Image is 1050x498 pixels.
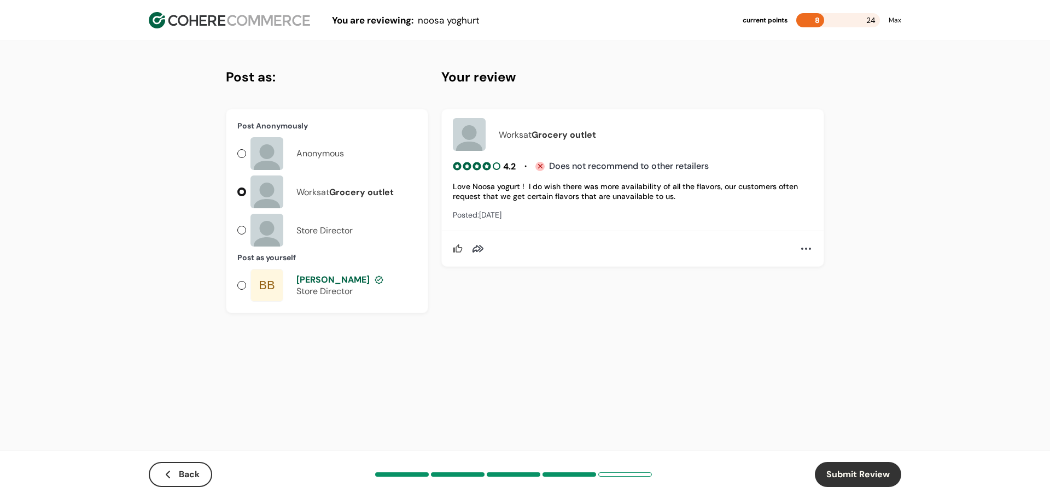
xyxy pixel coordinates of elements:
[149,462,212,487] button: Back
[453,210,813,220] div: Posted: [DATE]
[332,14,413,26] span: You are reviewing:
[815,462,901,487] button: Submit Review
[866,13,876,27] span: 24
[237,252,417,263] div: Post as yourself
[815,15,820,25] span: 8
[499,129,813,140] div: Works
[296,225,353,236] div: Store Director
[441,67,824,87] h4: Your review
[889,15,901,25] div: Max
[321,186,329,198] span: at
[535,160,709,173] div: Does not recommend to other retailers
[237,120,417,132] div: Post Anonymously
[524,161,527,171] span: •
[532,129,596,140] span: Grocery outlet
[226,67,428,87] h4: Post as:
[418,14,480,26] span: noosa yoghurt
[296,147,344,160] div: Anonymous
[149,12,310,28] img: Cohere Logo
[743,15,787,25] div: current points
[503,160,516,173] div: 4.2
[296,274,370,285] span: [PERSON_NAME]
[296,186,394,198] div: Works
[296,285,384,297] div: Store Director
[523,129,532,140] span: at
[329,186,394,198] span: Grocery outlet
[453,181,813,201] div: Love Noosa yogurt ! I do wish there was more availability of all the flavors, our customers often...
